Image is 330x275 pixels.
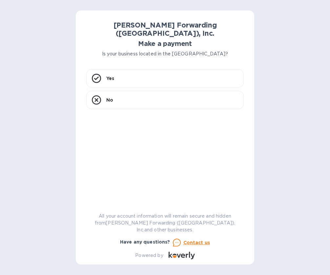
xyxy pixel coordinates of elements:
b: [PERSON_NAME] Forwarding ([GEOGRAPHIC_DATA]), Inc. [113,21,217,37]
p: Powered by [135,252,163,259]
p: No [106,97,113,103]
b: Have any questions? [120,239,170,245]
p: Is your business located in the [GEOGRAPHIC_DATA]? [86,50,244,57]
p: Yes [106,75,114,82]
u: Contact us [183,240,210,245]
p: All your account information will remain secure and hidden from [PERSON_NAME] Forwarding ([GEOGRA... [86,213,244,233]
h1: Make a payment [86,40,244,48]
